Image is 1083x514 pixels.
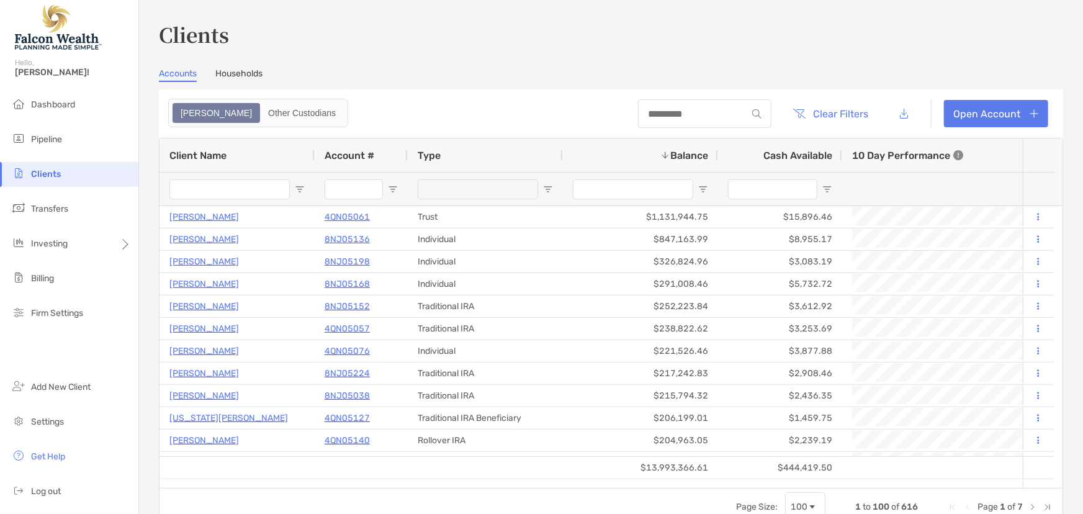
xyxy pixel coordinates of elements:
[31,273,54,284] span: Billing
[169,276,239,292] p: [PERSON_NAME]
[948,502,958,512] div: First Page
[325,366,370,381] a: 8NJ05224
[573,179,693,199] input: Balance Filter Input
[763,150,832,161] span: Cash Available
[718,363,842,384] div: $2,908.46
[1007,502,1015,512] span: of
[408,452,563,474] div: Individual
[736,502,778,512] div: Page Size:
[325,433,370,448] a: 4QN05140
[325,299,370,314] a: 8NJ05152
[698,184,708,194] button: Open Filter Menu
[325,321,370,336] a: 4QN05057
[563,206,718,228] div: $1,131,944.75
[169,179,290,199] input: Client Name Filter Input
[718,228,842,250] div: $8,955.17
[169,209,239,225] p: [PERSON_NAME]
[408,206,563,228] div: Trust
[215,68,263,82] a: Households
[784,100,878,127] button: Clear Filters
[563,452,718,474] div: $197,777.71
[159,20,1063,48] h3: Clients
[325,388,370,404] a: 8NJ05038
[168,99,348,127] div: segmented control
[891,502,899,512] span: of
[31,169,61,179] span: Clients
[325,209,370,225] a: 4QN05061
[325,410,370,426] a: 4QN05127
[325,150,374,161] span: Account #
[169,410,288,426] a: [US_STATE][PERSON_NAME]
[408,295,563,317] div: Traditional IRA
[563,251,718,273] div: $326,824.96
[543,184,553,194] button: Open Filter Menu
[169,343,239,359] a: [PERSON_NAME]
[718,251,842,273] div: $3,083.19
[169,366,239,381] p: [PERSON_NAME]
[31,451,65,462] span: Get Help
[1043,502,1053,512] div: Last Page
[11,448,26,463] img: get-help icon
[261,104,343,122] div: Other Custodians
[408,385,563,407] div: Traditional IRA
[408,430,563,451] div: Rollover IRA
[325,179,383,199] input: Account # Filter Input
[11,131,26,146] img: pipeline icon
[11,235,26,250] img: investing icon
[718,385,842,407] div: $2,436.35
[563,407,718,429] div: $206,199.01
[563,340,718,362] div: $221,526.46
[977,502,998,512] span: Page
[31,238,68,249] span: Investing
[325,254,370,269] p: 8NJ05198
[408,318,563,340] div: Traditional IRA
[752,109,762,119] img: input icon
[873,502,889,512] span: 100
[408,251,563,273] div: Individual
[11,379,26,394] img: add_new_client icon
[169,299,239,314] a: [PERSON_NAME]
[852,138,963,172] div: 10 Day Performance
[944,100,1048,127] a: Open Account
[563,363,718,384] div: $217,242.83
[31,382,91,392] span: Add New Client
[1028,502,1038,512] div: Next Page
[169,455,239,471] a: [PERSON_NAME]
[418,150,441,161] span: Type
[563,228,718,250] div: $847,163.99
[169,232,239,247] a: [PERSON_NAME]
[718,457,842,479] div: $444,419.50
[388,184,398,194] button: Open Filter Menu
[563,273,718,295] div: $291,008.46
[169,254,239,269] a: [PERSON_NAME]
[325,455,370,471] a: 8NJ05163
[563,430,718,451] div: $204,963.05
[15,67,131,78] span: [PERSON_NAME]!
[718,295,842,317] div: $3,612.92
[31,99,75,110] span: Dashboard
[11,201,26,215] img: transfers icon
[11,270,26,285] img: billing icon
[863,502,871,512] span: to
[31,134,62,145] span: Pipeline
[11,96,26,111] img: dashboard icon
[670,150,708,161] span: Balance
[325,232,370,247] a: 8NJ05136
[31,417,64,427] span: Settings
[325,343,370,359] a: 4QN05076
[11,413,26,428] img: settings icon
[169,388,239,404] a: [PERSON_NAME]
[563,295,718,317] div: $252,223.84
